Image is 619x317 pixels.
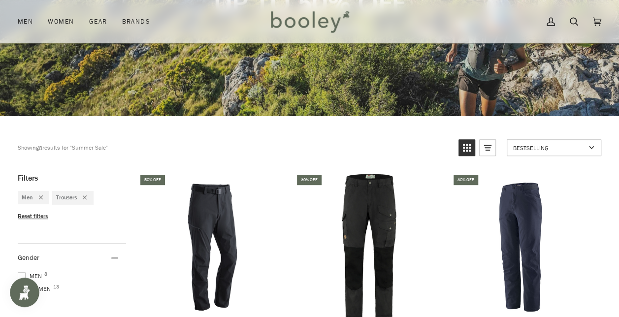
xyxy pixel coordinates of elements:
[479,139,496,156] a: View list mode
[140,175,165,185] div: 50% off
[77,193,87,202] div: Remove filter: Trousers
[10,278,39,307] iframe: Button to open loyalty program pop-up
[44,272,47,277] span: 8
[39,144,42,152] b: 8
[18,253,39,262] span: Gender
[18,212,126,221] li: Reset filters
[33,193,43,202] div: Remove filter: Men
[18,173,38,183] span: Filters
[53,285,59,289] span: 13
[18,139,108,156] div: Showing results for "Summer Sale"
[89,17,107,27] span: Gear
[458,139,475,156] a: View grid mode
[454,175,478,185] div: 30% off
[56,193,77,202] span: Trousers
[18,17,33,27] span: Men
[507,139,601,156] a: Sort options
[297,175,322,185] div: 30% off
[513,144,586,152] span: Bestselling
[266,7,353,36] img: Booley
[18,272,45,281] span: Men
[22,193,33,202] span: Men
[122,17,150,27] span: Brands
[48,17,74,27] span: Women
[18,285,54,293] span: Women
[18,212,48,221] span: Reset filters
